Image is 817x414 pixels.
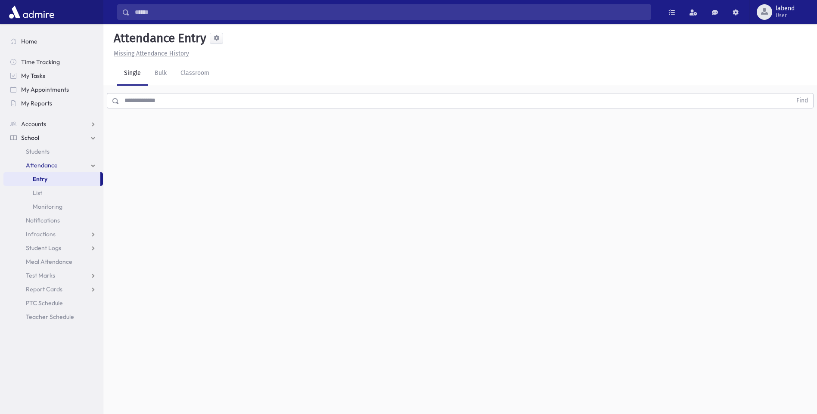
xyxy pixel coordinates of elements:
span: My Tasks [21,72,45,80]
span: Student Logs [26,244,61,252]
span: List [33,189,42,197]
span: Home [21,37,37,45]
a: Report Cards [3,282,103,296]
img: AdmirePro [7,3,56,21]
span: Meal Attendance [26,258,72,266]
a: List [3,186,103,200]
span: Monitoring [33,203,62,210]
a: My Reports [3,96,103,110]
span: Infractions [26,230,56,238]
span: Notifications [26,216,60,224]
a: Attendance [3,158,103,172]
span: Test Marks [26,272,55,279]
a: Student Logs [3,241,103,255]
a: Teacher Schedule [3,310,103,324]
a: Accounts [3,117,103,131]
span: Attendance [26,161,58,169]
a: Notifications [3,213,103,227]
span: Report Cards [26,285,62,293]
a: Home [3,34,103,48]
a: My Tasks [3,69,103,83]
span: Time Tracking [21,58,60,66]
span: Teacher Schedule [26,313,74,321]
input: Search [130,4,651,20]
span: User [776,12,795,19]
u: Missing Attendance History [114,50,189,57]
a: Students [3,145,103,158]
a: Missing Attendance History [110,50,189,57]
span: Entry [33,175,47,183]
a: My Appointments [3,83,103,96]
span: School [21,134,39,142]
a: Infractions [3,227,103,241]
span: Students [26,148,50,155]
button: Find [791,93,813,108]
a: Monitoring [3,200,103,213]
span: labend [776,5,795,12]
a: Entry [3,172,100,186]
span: Accounts [21,120,46,128]
a: PTC Schedule [3,296,103,310]
a: Classroom [174,62,216,86]
a: Meal Attendance [3,255,103,269]
h5: Attendance Entry [110,31,206,46]
a: Single [117,62,148,86]
a: Time Tracking [3,55,103,69]
span: My Reports [21,99,52,107]
a: School [3,131,103,145]
a: Bulk [148,62,174,86]
span: PTC Schedule [26,299,63,307]
span: My Appointments [21,86,69,93]
a: Test Marks [3,269,103,282]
